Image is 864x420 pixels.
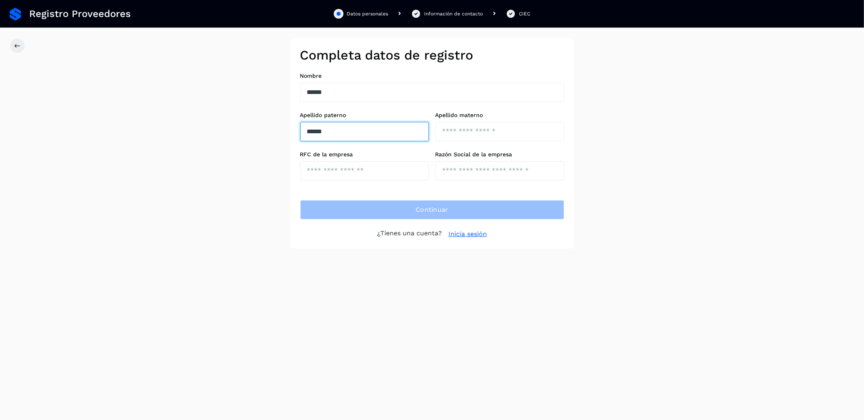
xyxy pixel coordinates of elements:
[416,205,448,214] span: Continuar
[300,151,429,158] label: RFC de la empresa
[300,72,564,79] label: Nombre
[435,151,564,158] label: Razón Social de la empresa
[300,200,564,220] button: Continuar
[377,229,442,239] p: ¿Tienes una cuenta?
[448,229,487,239] a: Inicia sesión
[300,47,564,63] h2: Completa datos de registro
[347,10,388,17] div: Datos personales
[300,112,429,119] label: Apellido paterno
[29,8,131,20] span: Registro Proveedores
[424,10,483,17] div: Información de contacto
[519,10,530,17] div: CIEC
[435,112,564,119] label: Apellido materno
